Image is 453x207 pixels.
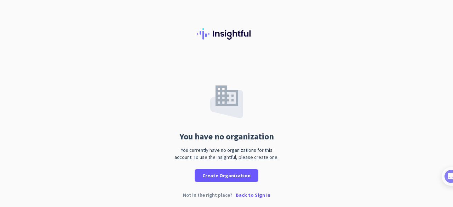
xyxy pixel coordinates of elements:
span: Create Organization [202,172,251,179]
p: Back to Sign In [236,192,270,197]
div: You currently have no organizations for this account. To use the Insightful, please create one. [172,146,281,161]
img: Insightful [197,28,256,40]
div: You have no organization [179,132,274,141]
button: Create Organization [195,169,258,182]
